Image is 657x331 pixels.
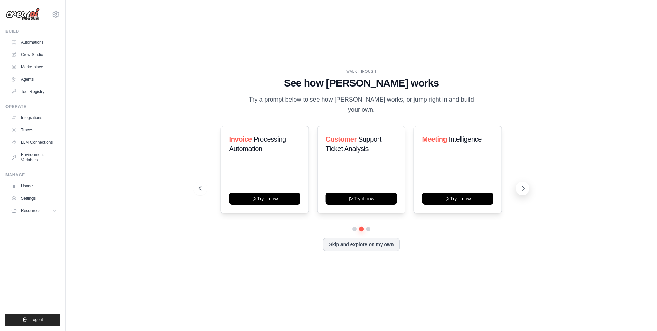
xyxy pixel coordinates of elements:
a: Tool Registry [8,86,60,97]
span: Invoice [229,135,252,143]
span: Processing Automation [229,135,286,153]
span: Meeting [422,135,447,143]
button: Resources [8,205,60,216]
button: Try it now [422,193,493,205]
span: Support Ticket Analysis [326,135,382,153]
a: Crew Studio [8,49,60,60]
a: Usage [8,181,60,191]
button: Skip and explore on my own [323,238,399,251]
p: Try a prompt below to see how [PERSON_NAME] works, or jump right in and build your own. [246,95,476,115]
span: Intelligence [449,135,482,143]
button: Try it now [326,193,397,205]
a: Traces [8,124,60,135]
a: LLM Connections [8,137,60,148]
button: Try it now [229,193,300,205]
span: Customer [326,135,357,143]
div: Build [5,29,60,34]
a: Environment Variables [8,149,60,165]
iframe: Chat Widget [623,298,657,331]
a: Integrations [8,112,60,123]
button: Logout [5,314,60,326]
a: Settings [8,193,60,204]
div: WALKTHROUGH [199,69,524,74]
img: Logo [5,8,40,21]
span: Logout [30,317,43,322]
h1: See how [PERSON_NAME] works [199,77,524,89]
a: Automations [8,37,60,48]
a: Marketplace [8,62,60,72]
div: Operate [5,104,60,109]
a: Agents [8,74,60,85]
div: Manage [5,172,60,178]
span: Resources [21,208,40,213]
